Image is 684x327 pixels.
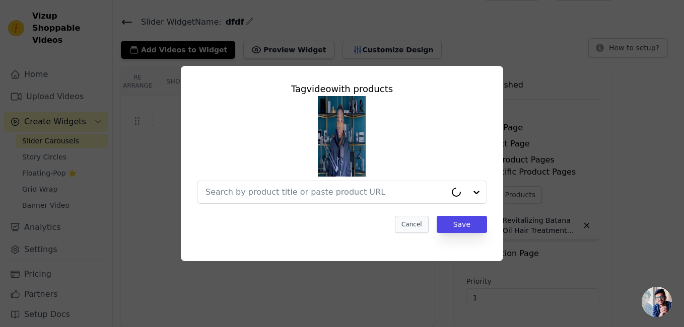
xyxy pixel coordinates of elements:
button: Cancel [395,216,429,233]
button: Save [437,216,487,233]
input: Search by product title or paste product URL [206,186,446,198]
img: tn-e28493e546014db3ac328c31001068e2.png [318,96,366,177]
a: Open chat [642,287,672,317]
div: Tag video with products [197,82,487,96]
